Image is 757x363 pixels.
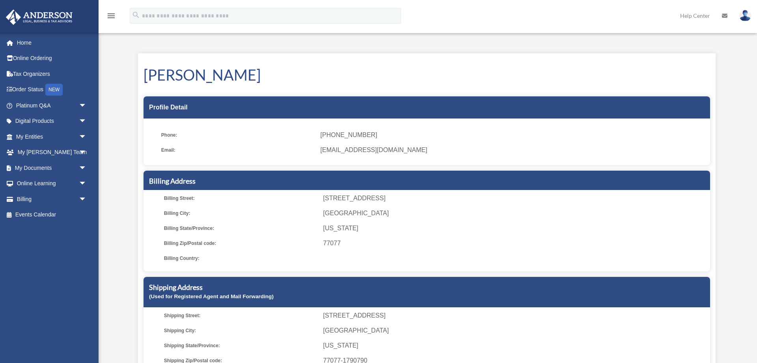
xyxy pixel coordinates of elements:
span: [GEOGRAPHIC_DATA] [323,208,707,219]
span: [GEOGRAPHIC_DATA] [323,325,707,336]
span: Shipping State/Province: [164,340,318,351]
span: arrow_drop_down [79,129,95,145]
small: (Used for Registered Agent and Mail Forwarding) [149,293,274,299]
span: Shipping Street: [164,310,318,321]
span: arrow_drop_down [79,98,95,114]
span: Billing State/Province: [164,223,318,234]
span: Billing Street: [164,193,318,204]
h5: Billing Address [149,176,705,186]
span: Phone: [161,130,315,141]
span: Shipping City: [164,325,318,336]
h5: Shipping Address [149,282,705,292]
div: Profile Detail [144,96,710,118]
span: 77077 [323,238,707,249]
span: [PHONE_NUMBER] [321,130,705,141]
a: Platinum Q&Aarrow_drop_down [6,98,99,113]
img: User Pic [739,10,751,21]
span: Billing Country: [164,253,318,264]
a: Online Learningarrow_drop_down [6,176,99,192]
span: [US_STATE] [323,340,707,351]
a: My Entitiesarrow_drop_down [6,129,99,145]
h1: [PERSON_NAME] [144,64,710,85]
a: Digital Productsarrow_drop_down [6,113,99,129]
span: [STREET_ADDRESS] [323,193,707,204]
a: Billingarrow_drop_down [6,191,99,207]
a: menu [106,14,116,21]
span: Billing City: [164,208,318,219]
span: arrow_drop_down [79,176,95,192]
i: search [132,11,140,19]
span: [STREET_ADDRESS] [323,310,707,321]
span: arrow_drop_down [79,113,95,130]
a: Order StatusNEW [6,82,99,98]
span: [US_STATE] [323,223,707,234]
img: Anderson Advisors Platinum Portal [4,9,75,25]
a: Home [6,35,99,51]
a: My Documentsarrow_drop_down [6,160,99,176]
span: arrow_drop_down [79,160,95,176]
span: [EMAIL_ADDRESS][DOMAIN_NAME] [321,145,705,156]
i: menu [106,11,116,21]
span: arrow_drop_down [79,145,95,161]
a: My [PERSON_NAME] Teamarrow_drop_down [6,145,99,160]
a: Tax Organizers [6,66,99,82]
a: Online Ordering [6,51,99,66]
span: arrow_drop_down [79,191,95,207]
a: Events Calendar [6,207,99,223]
span: Billing Zip/Postal code: [164,238,318,249]
div: NEW [45,84,63,96]
span: Email: [161,145,315,156]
